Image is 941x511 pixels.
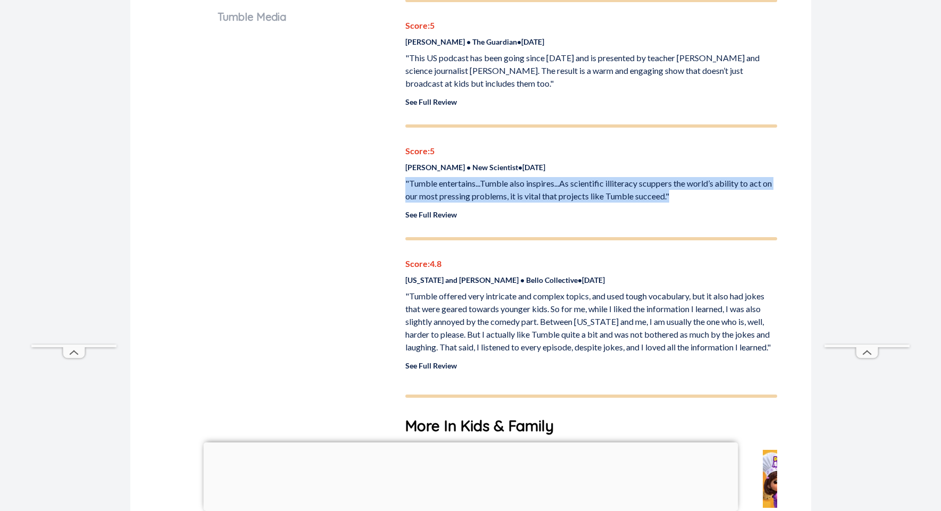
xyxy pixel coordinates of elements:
p: "This US podcast has been going since [DATE] and is presented by teacher [PERSON_NAME] and scienc... [405,52,777,90]
iframe: Advertisement [825,26,910,345]
span: Tumble Media [218,10,286,23]
p: Score: 5 [405,19,777,32]
p: [PERSON_NAME] • The Guardian • [DATE] [405,36,777,47]
p: "Tumble offered very intricate and complex topics, and used tough vocabulary, but it also had jok... [405,290,777,354]
iframe: Advertisement [203,442,738,508]
img: Dora's Recipe for Adventure [763,450,821,508]
h1: More In Kids & Family [405,415,777,437]
p: [PERSON_NAME] • New Scientist • [DATE] [405,162,777,173]
iframe: Advertisement [31,26,116,345]
p: Score: 4.8 [405,257,777,270]
a: See Full Review [405,361,457,370]
p: Score: 5 [405,145,777,157]
a: See Full Review [405,210,457,219]
p: [US_STATE] and [PERSON_NAME] • Bello Collective • [DATE] [405,274,777,286]
p: "Tumble entertains...Tumble also inspires...As scientific illiteracy scuppers the world’s ability... [405,177,777,203]
a: See Full Review [405,97,457,106]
